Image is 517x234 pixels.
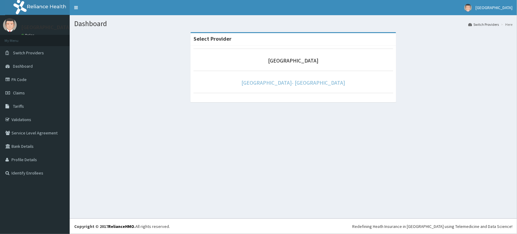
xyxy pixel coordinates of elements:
[476,5,512,10] span: [GEOGRAPHIC_DATA]
[499,22,512,27] li: Here
[21,33,36,37] a: Online
[70,219,517,234] footer: All rights reserved.
[13,50,44,56] span: Switch Providers
[108,224,134,229] a: RelianceHMO
[13,90,25,96] span: Claims
[13,63,33,69] span: Dashboard
[21,25,71,30] p: [GEOGRAPHIC_DATA]
[268,57,319,64] a: [GEOGRAPHIC_DATA]
[352,223,512,229] div: Redefining Heath Insurance in [GEOGRAPHIC_DATA] using Telemedicine and Data Science!
[194,35,231,42] strong: Select Provider
[74,224,135,229] strong: Copyright © 2017 .
[242,79,345,86] a: [GEOGRAPHIC_DATA]- [GEOGRAPHIC_DATA]
[3,18,17,32] img: User Image
[13,103,24,109] span: Tariffs
[74,20,512,28] h1: Dashboard
[464,4,472,12] img: User Image
[468,22,499,27] a: Switch Providers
